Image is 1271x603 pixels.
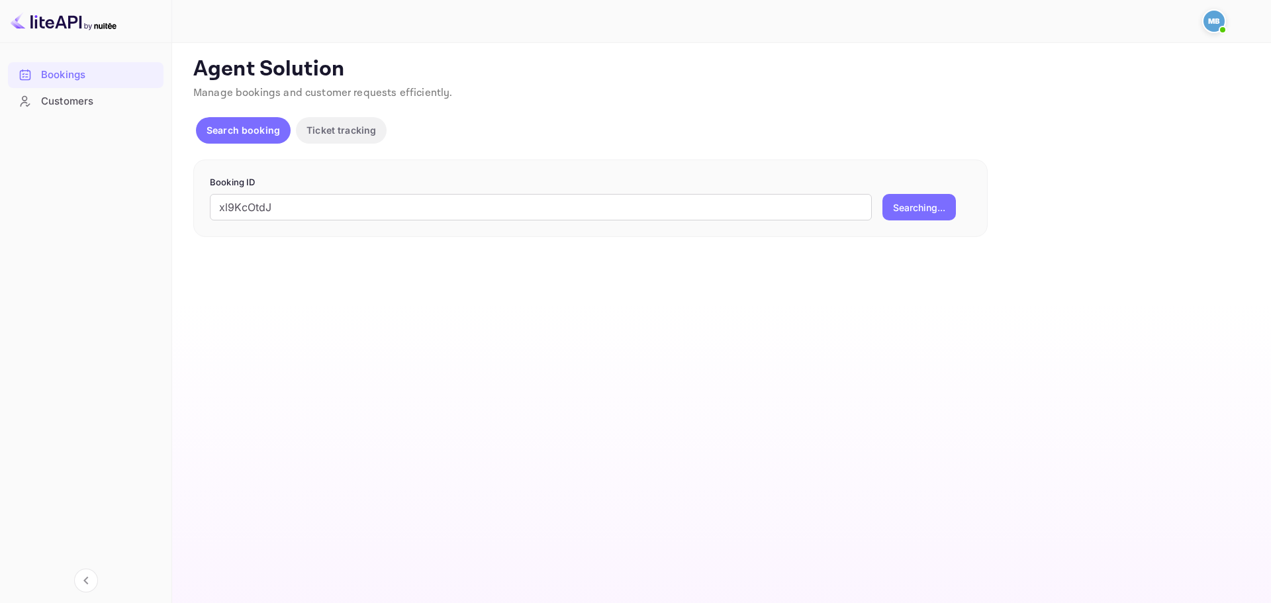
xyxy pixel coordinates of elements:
p: Booking ID [210,176,971,189]
p: Search booking [207,123,280,137]
span: Manage bookings and customer requests efficiently. [193,86,453,100]
div: Customers [8,89,164,115]
a: Bookings [8,62,164,87]
input: Enter Booking ID (e.g., 63782194) [210,194,872,220]
div: Bookings [8,62,164,88]
img: LiteAPI logo [11,11,117,32]
button: Collapse navigation [74,569,98,592]
div: Customers [41,94,157,109]
a: Customers [8,89,164,113]
img: Mohcine Belkhir [1203,11,1225,32]
p: Agent Solution [193,56,1247,83]
div: Bookings [41,68,157,83]
p: Ticket tracking [306,123,376,137]
button: Searching... [882,194,956,220]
